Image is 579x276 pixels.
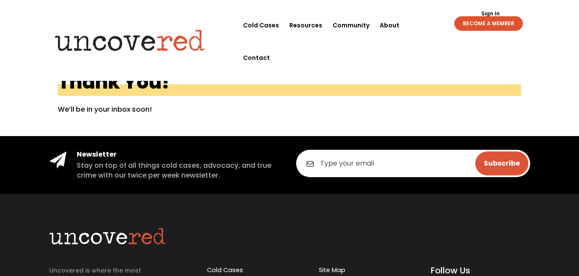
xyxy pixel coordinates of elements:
a: Resources [289,9,322,42]
input: Subscribe [475,151,528,175]
p: We’ll be in your inbox soon! [58,104,521,115]
a: Cold Cases [243,9,279,42]
h5: Stay on top of all things cold cases, advocacy, and true crime with our twice per week newsletter. [77,161,283,180]
input: Type your email [296,150,530,177]
a: About [380,9,399,42]
h4: Newsletter [77,150,283,159]
img: Uncovered logo [48,24,213,57]
a: Community [333,9,369,42]
a: Cold Cases [207,266,243,274]
a: Sign In [477,11,504,16]
a: Contact [243,42,270,74]
a: BECOME A MEMBER [454,16,523,31]
a: Site Map [319,266,345,274]
h1: Thank You! [58,72,521,96]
